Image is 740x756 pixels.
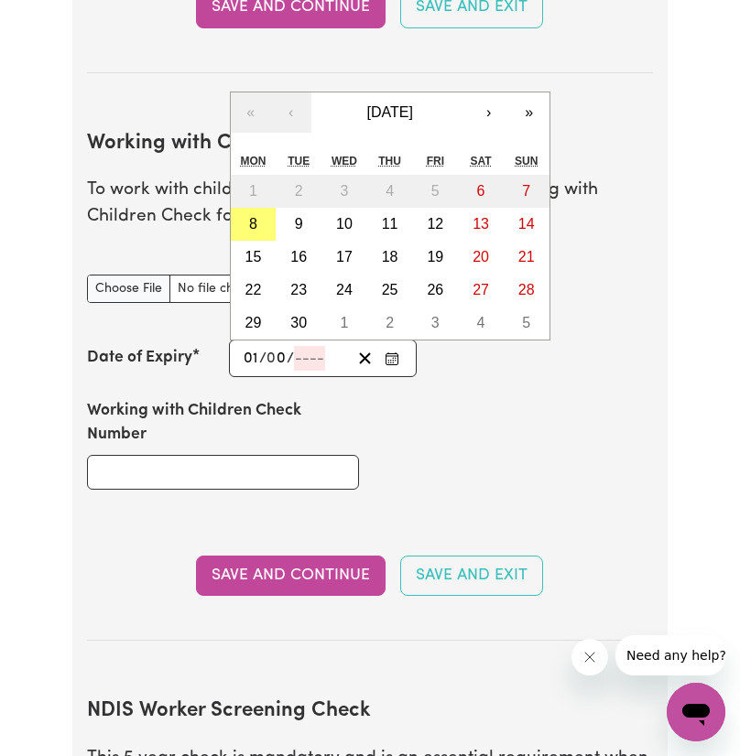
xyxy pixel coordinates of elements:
button: » [509,92,550,133]
abbr: 28 September 2025 [518,282,535,297]
span: Need any help? [11,13,111,27]
abbr: 23 September 2025 [290,282,307,297]
button: 1 September 2025 [231,175,277,208]
span: [DATE] [366,104,412,120]
abbr: Sunday [515,155,538,167]
button: Save and Exit [400,556,543,596]
abbr: 12 September 2025 [427,216,443,232]
button: 24 September 2025 [321,274,367,307]
abbr: 5 September 2025 [431,183,440,199]
abbr: 17 September 2025 [336,249,353,265]
button: 6 September 2025 [458,175,504,208]
iframe: Close message [571,639,608,675]
button: 4 September 2025 [367,175,413,208]
button: 27 September 2025 [458,274,504,307]
button: 10 September 2025 [321,208,367,241]
label: Working with Children Check Number [87,399,359,448]
abbr: 2 September 2025 [295,183,303,199]
button: 15 September 2025 [231,241,277,274]
button: « [231,92,271,133]
button: 21 September 2025 [504,241,550,274]
input: -- [243,346,259,371]
button: 17 September 2025 [321,241,367,274]
button: Save and Continue [196,556,386,596]
button: 2 September 2025 [276,175,321,208]
abbr: Tuesday [288,155,310,167]
abbr: 6 September 2025 [477,183,485,199]
button: 3 September 2025 [321,175,367,208]
abbr: 5 October 2025 [522,315,530,330]
span: 0 [267,351,276,366]
abbr: 2 October 2025 [386,315,394,330]
iframe: Message from company [615,635,725,675]
label: Date of Expiry [87,346,192,370]
button: 28 September 2025 [504,274,550,307]
button: 4 October 2025 [458,307,504,340]
button: 20 September 2025 [458,241,504,274]
abbr: 3 September 2025 [340,183,348,199]
abbr: Thursday [378,155,401,167]
abbr: 10 September 2025 [336,216,353,232]
button: Enter the Date of Expiry of your Working with Children Check [379,346,405,371]
h2: Working with Children Check [87,132,652,157]
abbr: Friday [427,155,444,167]
span: / [259,351,267,367]
button: 23 September 2025 [276,274,321,307]
abbr: 16 September 2025 [290,249,307,265]
button: 13 September 2025 [458,208,504,241]
abbr: 20 September 2025 [473,249,489,265]
abbr: 11 September 2025 [382,216,398,232]
button: [DATE] [311,92,469,133]
abbr: 22 September 2025 [245,282,262,297]
button: 22 September 2025 [231,274,277,307]
button: › [469,92,509,133]
button: 14 September 2025 [504,208,550,241]
abbr: 4 September 2025 [386,183,394,199]
h2: NDIS Worker Screening Check [87,699,652,724]
abbr: Wednesday [332,155,357,167]
button: 3 October 2025 [412,307,458,340]
button: 12 September 2025 [412,208,458,241]
abbr: 25 September 2025 [382,282,398,297]
p: To work with children, you are required to have a Working with Children Check for your state. [87,178,652,231]
abbr: Saturday [470,155,491,167]
button: 26 September 2025 [412,274,458,307]
abbr: 1 October 2025 [340,315,348,330]
button: 5 October 2025 [504,307,550,340]
abbr: 26 September 2025 [427,282,443,297]
button: 19 September 2025 [412,241,458,274]
button: 16 September 2025 [276,241,321,274]
button: 18 September 2025 [367,241,413,274]
abbr: 7 September 2025 [522,183,530,199]
abbr: 13 September 2025 [473,216,489,232]
abbr: 14 September 2025 [518,216,535,232]
abbr: 19 September 2025 [427,249,443,265]
abbr: 3 October 2025 [431,315,440,330]
abbr: 27 September 2025 [473,282,489,297]
abbr: 15 September 2025 [245,249,262,265]
abbr: 30 September 2025 [290,315,307,330]
button: 11 September 2025 [367,208,413,241]
abbr: 24 September 2025 [336,282,353,297]
button: 7 September 2025 [504,175,550,208]
button: 1 October 2025 [321,307,367,340]
input: ---- [294,346,325,371]
abbr: 9 September 2025 [295,216,303,232]
button: Clear date [351,346,379,371]
abbr: 21 September 2025 [518,249,535,265]
span: / [287,351,294,367]
button: 8 September 2025 [231,208,277,241]
button: 9 September 2025 [276,208,321,241]
input: -- [267,346,287,371]
abbr: Monday [241,155,267,167]
button: 25 September 2025 [367,274,413,307]
button: 2 October 2025 [367,307,413,340]
button: ‹ [271,92,311,133]
abbr: 29 September 2025 [245,315,262,330]
button: 30 September 2025 [276,307,321,340]
abbr: 8 September 2025 [249,216,257,232]
button: 5 September 2025 [412,175,458,208]
button: 29 September 2025 [231,307,277,340]
abbr: 1 September 2025 [249,183,257,199]
abbr: 18 September 2025 [382,249,398,265]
